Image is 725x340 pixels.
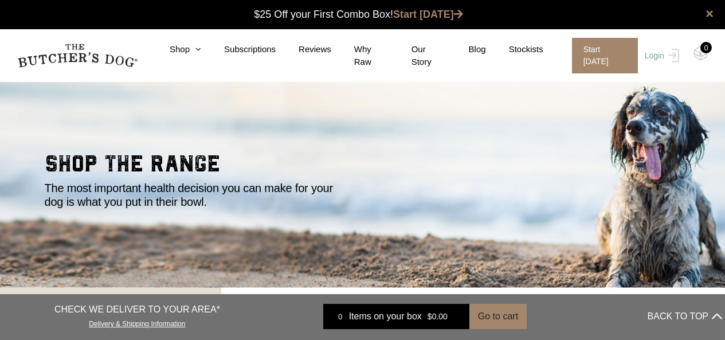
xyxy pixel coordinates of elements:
button: Go to cart [469,304,527,329]
div: 0 [700,42,712,53]
span: Items on your box [349,310,422,323]
a: Our Story [389,43,446,69]
a: 0 Items on your box $0.00 [323,304,469,329]
a: Stockists [486,43,543,56]
span: $ [428,312,432,321]
a: close [706,7,714,21]
a: Reviews [276,43,331,56]
button: BACK TO TOP [648,303,722,330]
h2: shop the range [45,153,681,181]
a: Subscriptions [201,43,276,56]
p: CHECK WE DELIVER TO YOUR AREA* [54,303,220,316]
bdi: 0.00 [428,312,448,321]
img: TBD_Cart-Empty.png [693,46,708,61]
a: Start [DATE] [561,38,642,73]
p: The most important health decision you can make for your dog is what you put in their bowl. [45,181,348,209]
a: Delivery & Shipping Information [89,317,185,328]
div: 0 [332,311,349,322]
a: Why Raw [331,43,389,69]
span: Start [DATE] [572,38,638,73]
a: Start [DATE] [393,9,463,20]
a: Login [642,38,679,73]
a: Shop [147,43,201,56]
a: Blog [446,43,486,56]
